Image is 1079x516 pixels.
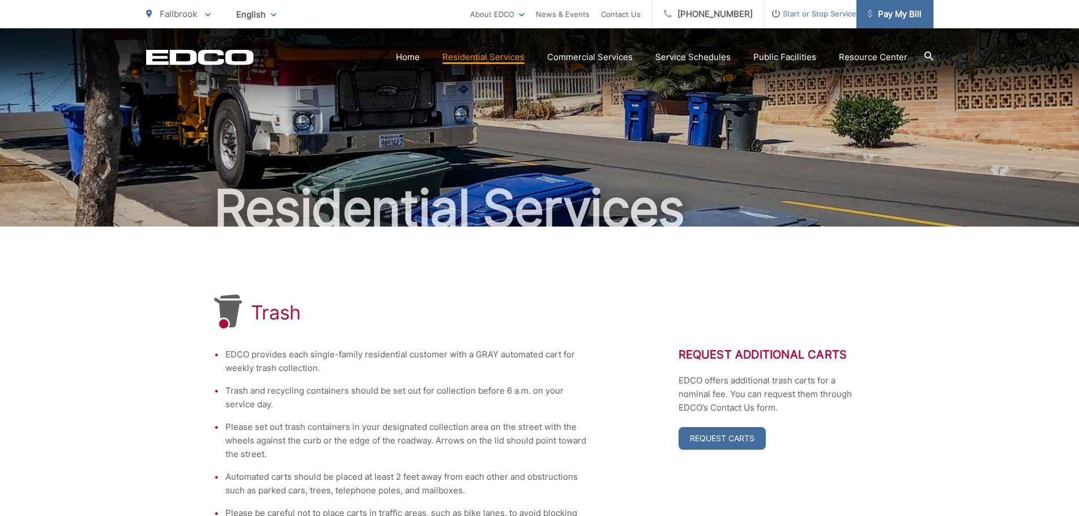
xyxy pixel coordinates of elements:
a: Service Schedules [655,50,731,64]
p: EDCO offers additional trash carts for a nominal fee. You can request them through EDCO’s Contact... [679,374,865,415]
a: Commercial Services [547,50,633,64]
h1: Trash [251,301,301,324]
a: Home [396,50,420,64]
span: English [228,5,285,24]
a: EDCD logo. Return to the homepage. [146,49,254,65]
a: Residential Services [442,50,524,64]
a: Request Carts [679,427,766,450]
span: Pay My Bill [868,7,922,21]
a: Contact Us [601,7,641,21]
h2: Request Additional Carts [679,348,865,361]
li: Please set out trash containers in your designated collection area on the street with the wheels ... [225,420,588,461]
a: News & Events [536,7,590,21]
li: Automated carts should be placed at least 2 feet away from each other and obstructions such as pa... [225,470,588,497]
li: Trash and recycling containers should be set out for collection before 6 a.m. on your service day. [225,384,588,411]
h2: Residential Services [146,180,933,237]
span: Fallbrook [160,8,197,19]
a: About EDCO [470,7,524,21]
a: Public Facilities [753,50,816,64]
li: EDCO provides each single-family residential customer with a GRAY automated cart for weekly trash... [225,348,588,375]
a: Resource Center [839,50,907,64]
